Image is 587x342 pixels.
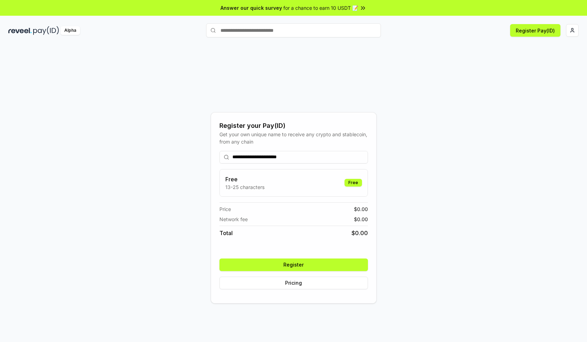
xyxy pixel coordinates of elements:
img: pay_id [33,26,59,35]
p: 13-25 characters [225,183,264,191]
div: Register your Pay(ID) [219,121,368,131]
span: Price [219,205,231,213]
div: Alpha [60,26,80,35]
button: Register Pay(ID) [510,24,560,37]
span: $ 0.00 [354,216,368,223]
h3: Free [225,175,264,183]
span: for a chance to earn 10 USDT 📝 [283,4,358,12]
span: Answer our quick survey [220,4,282,12]
div: Get your own unique name to receive any crypto and stablecoin, from any chain [219,131,368,145]
button: Pricing [219,277,368,289]
div: Free [345,179,362,187]
span: Network fee [219,216,248,223]
img: reveel_dark [8,26,32,35]
span: $ 0.00 [354,205,368,213]
button: Register [219,259,368,271]
span: $ 0.00 [352,229,368,237]
span: Total [219,229,233,237]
